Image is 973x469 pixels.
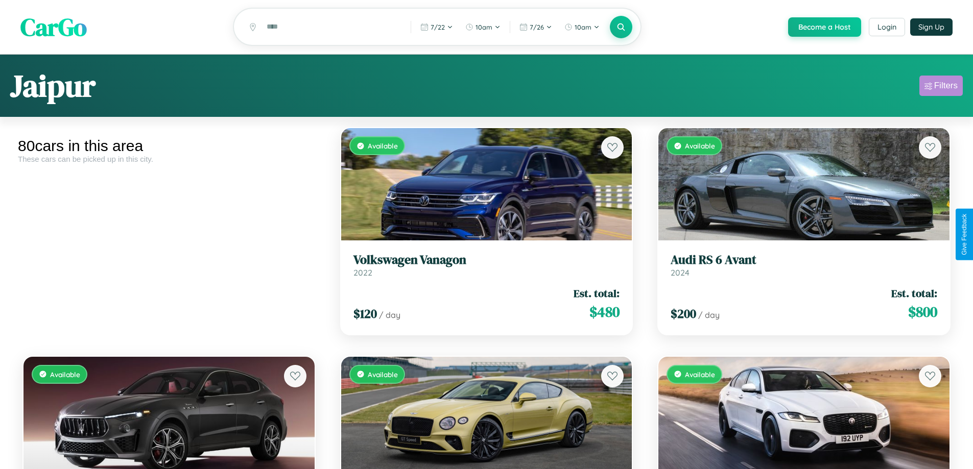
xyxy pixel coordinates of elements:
span: $ 200 [671,305,696,322]
div: Filters [934,81,958,91]
span: Est. total: [891,286,937,301]
span: $ 480 [589,302,620,322]
button: Filters [919,76,963,96]
div: These cars can be picked up in this city. [18,155,320,163]
span: Available [368,370,398,379]
span: Est. total: [574,286,620,301]
button: 7/26 [514,19,557,35]
div: Give Feedback [961,214,968,255]
span: 2024 [671,267,690,278]
h1: Jaipur [10,65,96,107]
span: $ 120 [353,305,377,322]
button: Login [869,18,905,36]
span: 2022 [353,267,372,278]
span: $ 800 [908,302,937,322]
span: CarGo [20,10,87,44]
span: 10am [476,23,492,31]
div: 80 cars in this area [18,137,320,155]
button: Sign Up [910,18,953,36]
button: 10am [559,19,605,35]
span: 7 / 26 [530,23,544,31]
span: 10am [575,23,591,31]
h3: Audi RS 6 Avant [671,253,937,267]
span: 7 / 22 [431,23,445,31]
button: Become a Host [788,17,861,37]
span: Available [368,141,398,150]
span: Available [685,141,715,150]
span: / day [698,310,720,320]
span: / day [379,310,400,320]
button: 7/22 [415,19,458,35]
a: Audi RS 6 Avant2024 [671,253,937,278]
span: Available [685,370,715,379]
button: 10am [460,19,506,35]
a: Volkswagen Vanagon2022 [353,253,620,278]
h3: Volkswagen Vanagon [353,253,620,267]
span: Available [50,370,80,379]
